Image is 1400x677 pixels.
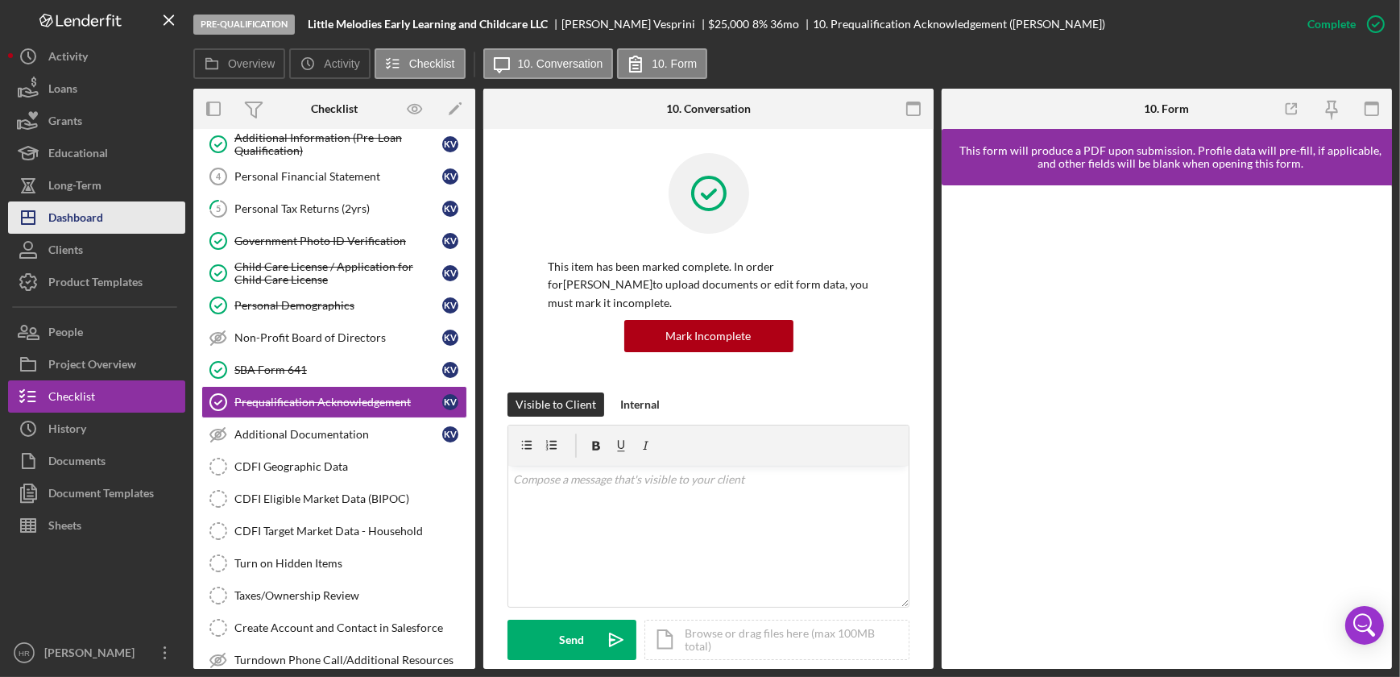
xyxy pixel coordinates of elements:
[8,445,185,477] button: Documents
[507,620,636,660] button: Send
[375,48,466,79] button: Checklist
[442,426,458,442] div: K V
[442,297,458,314] div: K V
[201,579,467,612] a: Taxes/Ownership Review
[483,48,614,79] button: 10. Conversation
[442,362,458,378] div: K V
[234,299,442,312] div: Personal Demographics
[234,557,466,570] div: Turn on Hidden Items
[518,57,603,70] label: 10. Conversation
[620,392,660,417] div: Internal
[234,170,442,183] div: Personal Financial Statement
[216,172,222,181] tspan: 4
[324,57,359,70] label: Activity
[201,612,467,644] a: Create Account and Contact in Salesforce
[652,57,697,70] label: 10. Form
[1144,102,1189,115] div: 10. Form
[193,15,295,35] div: Pre-Qualification
[234,525,466,538] div: CDFI Target Market Data - Household
[442,136,458,152] div: K V
[201,128,467,160] a: Additional Information (Pre-Loan Qualification)KV
[442,330,458,346] div: K V
[442,168,458,185] div: K V
[548,258,869,312] p: This item has been marked complete. In order for [PERSON_NAME] to upload documents or edit form d...
[1291,8,1392,40] button: Complete
[201,289,467,322] a: Personal DemographicsKV
[201,193,467,225] a: 5Personal Tax Returns (2yrs)KV
[8,477,185,509] button: Document Templates
[813,18,1105,31] div: 10. Prequalification Acknowledgement ([PERSON_NAME])
[442,394,458,410] div: K V
[308,18,548,31] b: Little Melodies Early Learning and Childcare LLC
[201,451,467,483] a: CDFI Geographic Data
[234,363,442,376] div: SBA Form 641
[216,203,221,214] tspan: 5
[507,392,604,417] button: Visible to Client
[617,48,707,79] button: 10. Form
[234,621,466,634] div: Create Account and Contact in Salesforce
[612,392,668,417] button: Internal
[234,460,466,473] div: CDFI Geographic Data
[201,515,467,547] a: CDFI Target Market Data - Household
[234,492,466,505] div: CDFI Eligible Market Data (BIPOC)
[234,235,442,247] div: Government Photo ID Verification
[8,509,185,542] button: Sheets
[950,144,1392,170] div: This form will produce a PDF upon submission. Profile data will pre-fill, if applicable, and othe...
[201,322,467,354] a: Non-Profit Board of DirectorsKV
[48,509,81,546] div: Sheets
[442,233,458,249] div: K V
[201,257,467,289] a: Child Care License / Application for Child Care LicenseKV
[624,320,793,352] button: Mark Incomplete
[289,48,370,79] button: Activity
[8,637,185,669] button: HR[PERSON_NAME]
[201,547,467,579] a: Turn on Hidden Items
[201,644,467,676] a: Turndown Phone Call/Additional Resources
[752,18,768,31] div: 8 %
[516,392,596,417] div: Visible to Client
[442,265,458,281] div: K V
[201,418,467,451] a: Additional DocumentationKV
[234,654,466,667] div: Turndown Phone Call/Additional Resources
[201,160,467,193] a: 4Personal Financial StatementKV
[666,102,751,115] div: 10. Conversation
[709,17,750,31] span: $25,000
[958,201,1377,653] iframe: Lenderfit form
[201,483,467,515] a: CDFI Eligible Market Data (BIPOC)
[234,260,442,286] div: Child Care License / Application for Child Care License
[770,18,799,31] div: 36 mo
[201,225,467,257] a: Government Photo ID VerificationKV
[201,354,467,386] a: SBA Form 641KV
[201,386,467,418] a: Prequalification AcknowledgementKV
[1307,8,1356,40] div: Complete
[560,620,585,660] div: Send
[1345,606,1384,645] div: Open Intercom Messenger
